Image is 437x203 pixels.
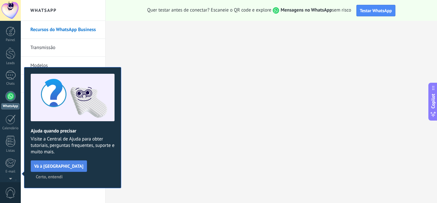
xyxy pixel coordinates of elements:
[1,61,20,65] div: Leads
[1,149,20,153] div: Listas
[147,7,351,14] span: Quer testar antes de conectar? Escaneie o QR code e explore sem risco
[34,164,83,168] span: Vá à [GEOGRAPHIC_DATA]
[31,128,115,134] h2: Ajuda quando precisar
[1,103,20,109] div: WhatsApp
[21,39,105,57] li: Transmissão
[1,126,20,131] div: Calendário
[21,21,105,39] li: Recursos do WhatsApp Business
[281,7,332,13] strong: Mensagens no WhatsApp
[360,8,392,13] span: Testar WhatsApp
[1,170,20,174] div: E-mail
[1,38,20,42] div: Painel
[31,160,87,172] button: Vá à [GEOGRAPHIC_DATA]
[30,39,99,57] a: Transmissão
[31,136,115,155] span: Visite a Central de Ajuda para obter tutoriais, perguntas frequentes, suporte e muito mais.
[36,174,63,179] span: Certo, entendi
[30,21,99,39] a: Recursos do WhatsApp Business
[1,82,20,86] div: Chats
[33,172,66,182] button: Certo, entendi
[21,57,105,75] li: Modelos
[30,57,99,75] a: Modelos
[356,5,395,16] button: Testar WhatsApp
[430,94,436,108] span: Copilot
